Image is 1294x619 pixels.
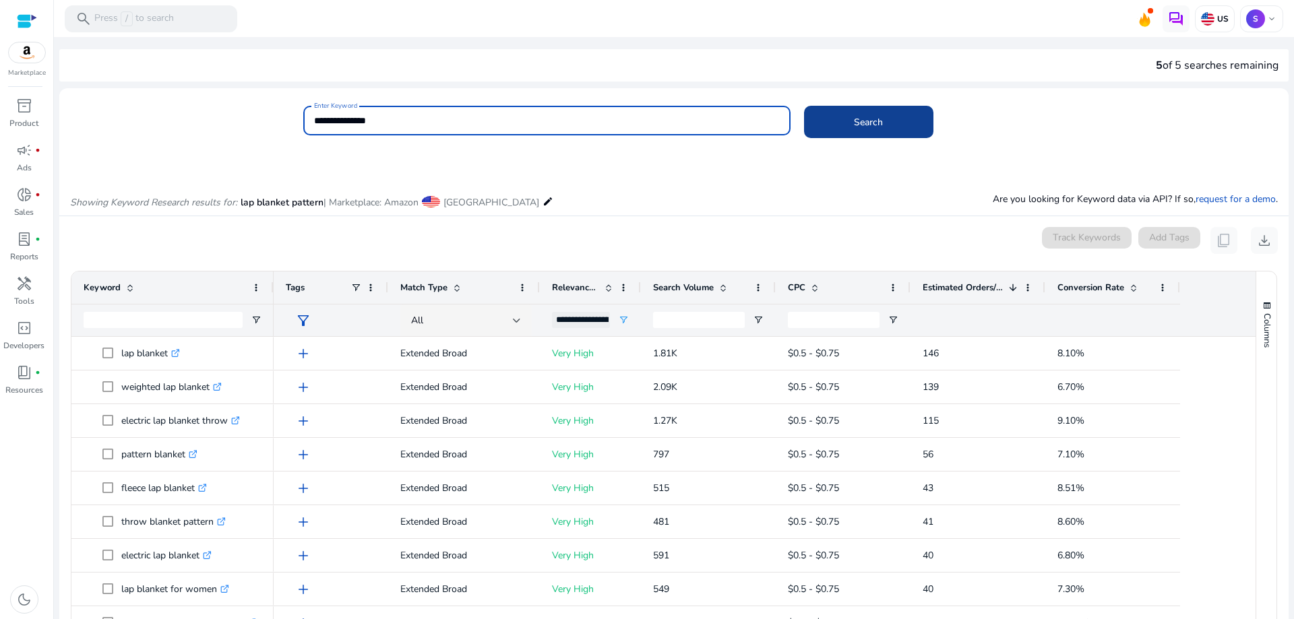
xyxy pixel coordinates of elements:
[75,11,92,27] span: search
[16,364,32,381] span: book_4
[400,441,528,468] p: Extended Broad
[788,282,805,294] span: CPC
[854,115,883,129] span: Search
[788,515,839,528] span: $0.5 - $0.75
[888,315,898,325] button: Open Filter Menu
[400,407,528,434] p: Extended Broad
[552,542,629,569] p: Very High
[295,379,311,395] span: add
[10,251,38,263] p: Reports
[17,162,32,174] p: Ads
[400,508,528,535] p: Extended Broad
[923,583,933,595] span: 40
[121,474,207,502] p: fleece lap blanket
[552,474,629,502] p: Very High
[295,581,311,597] span: add
[923,381,939,393] span: 139
[1251,227,1278,254] button: download
[1057,583,1084,595] span: 7.30%
[400,474,528,502] p: Extended Broad
[70,196,237,209] i: Showing Keyword Research results for:
[295,548,311,564] span: add
[788,448,839,461] span: $0.5 - $0.75
[16,231,32,247] span: lab_profile
[295,313,311,329] span: filter_alt
[543,193,553,209] mat-icon: edit
[121,11,133,26] span: /
[14,206,34,218] p: Sales
[788,347,839,360] span: $0.5 - $0.75
[653,347,677,360] span: 1.81K
[552,407,629,434] p: Very High
[1214,13,1229,24] p: US
[295,346,311,362] span: add
[788,482,839,494] span: $0.5 - $0.75
[788,312,880,328] input: CPC Filter Input
[788,414,839,427] span: $0.5 - $0.75
[653,515,669,528] span: 481
[923,282,1004,294] span: Estimated Orders/Month
[788,381,839,393] span: $0.5 - $0.75
[400,282,448,294] span: Match Type
[121,508,226,535] p: throw blanket pattern
[1156,57,1278,73] div: of 5 searches remaining
[121,542,212,569] p: electric lap blanket
[804,106,933,138] button: Search
[1057,347,1084,360] span: 8.10%
[1057,448,1084,461] span: 7.10%
[1057,381,1084,393] span: 6.70%
[9,117,38,129] p: Product
[552,575,629,603] p: Very High
[788,583,839,595] span: $0.5 - $0.75
[35,236,40,242] span: fiber_manual_record
[400,575,528,603] p: Extended Broad
[16,275,32,292] span: handyman
[1201,12,1214,26] img: us.svg
[552,339,629,367] p: Very High
[552,282,599,294] span: Relevance Score
[653,448,669,461] span: 797
[35,192,40,197] span: fiber_manual_record
[5,384,43,396] p: Resources
[618,315,629,325] button: Open Filter Menu
[9,42,45,63] img: amazon.svg
[121,339,180,367] p: lap blanket
[1196,193,1276,205] a: request for a demo
[1057,515,1084,528] span: 8.60%
[1057,482,1084,494] span: 8.51%
[552,508,629,535] p: Very High
[993,192,1278,206] p: Are you looking for Keyword data via API? If so, .
[1156,58,1163,73] span: 5
[35,148,40,153] span: fiber_manual_record
[241,196,323,209] span: lap blanket pattern
[653,549,669,562] span: 591
[84,282,121,294] span: Keyword
[16,98,32,114] span: inventory_2
[16,320,32,336] span: code_blocks
[14,295,34,307] p: Tools
[8,68,46,78] p: Marketplace
[295,480,311,496] span: add
[295,514,311,530] span: add
[400,339,528,367] p: Extended Broad
[1266,13,1277,24] span: keyboard_arrow_down
[323,196,419,209] span: | Marketplace: Amazon
[121,441,197,468] p: pattern blanket
[923,448,933,461] span: 56
[923,414,939,427] span: 115
[295,413,311,429] span: add
[400,542,528,569] p: Extended Broad
[552,441,629,468] p: Very High
[1256,232,1272,249] span: download
[121,373,222,401] p: weighted lap blanket
[653,381,677,393] span: 2.09K
[35,370,40,375] span: fiber_manual_record
[1057,282,1124,294] span: Conversion Rate
[753,315,764,325] button: Open Filter Menu
[443,196,539,209] span: [GEOGRAPHIC_DATA]
[923,549,933,562] span: 40
[1057,549,1084,562] span: 6.80%
[653,282,714,294] span: Search Volume
[400,373,528,401] p: Extended Broad
[788,549,839,562] span: $0.5 - $0.75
